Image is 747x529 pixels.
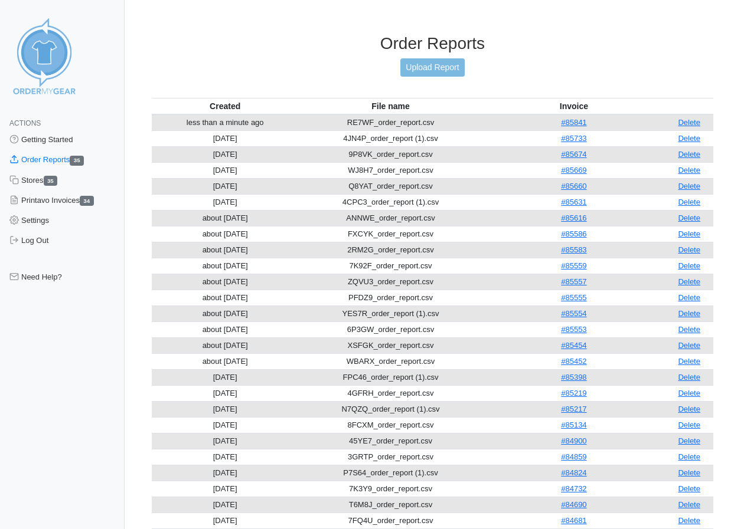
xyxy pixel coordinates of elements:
a: #85134 [561,420,586,429]
td: ANNWE_order_report.csv [299,210,483,226]
a: Delete [678,229,700,238]
td: about [DATE] [152,321,299,337]
td: about [DATE] [152,337,299,353]
td: less than a minute ago [152,114,299,131]
span: 35 [70,156,84,166]
a: #85217 [561,405,586,413]
td: YES7R_order_report (1).csv [299,305,483,321]
a: Delete [678,293,700,302]
td: FXCYK_order_report.csv [299,226,483,242]
a: Delete [678,516,700,525]
td: about [DATE] [152,242,299,258]
h3: Order Reports [152,34,713,54]
td: [DATE] [152,385,299,401]
td: [DATE] [152,369,299,385]
td: about [DATE] [152,210,299,226]
td: [DATE] [152,449,299,465]
a: Delete [678,500,700,509]
td: T6M8J_order_report.csv [299,497,483,512]
td: 4CPC3_order_report (1).csv [299,194,483,210]
td: FPC46_order_report (1).csv [299,369,483,385]
a: #85554 [561,309,586,318]
th: Invoice [483,98,666,114]
td: [DATE] [152,512,299,528]
a: #85841 [561,118,586,127]
a: Delete [678,150,700,159]
td: [DATE] [152,130,299,146]
td: [DATE] [152,146,299,162]
td: 3GRTP_order_report.csv [299,449,483,465]
td: 9P8VK_order_report.csv [299,146,483,162]
a: Delete [678,325,700,334]
a: #85557 [561,277,586,286]
a: Delete [678,405,700,413]
td: [DATE] [152,401,299,417]
a: Delete [678,436,700,445]
td: RE7WF_order_report.csv [299,114,483,131]
td: 4JN4P_order_report (1).csv [299,130,483,146]
a: #84859 [561,452,586,461]
td: ZQVU3_order_report.csv [299,274,483,290]
a: #85553 [561,325,586,334]
span: Actions [9,119,41,127]
a: Delete [678,277,700,286]
td: 7FQ4U_order_report.csv [299,512,483,528]
a: Delete [678,134,700,143]
a: Delete [678,341,700,350]
a: #84824 [561,468,586,477]
a: Delete [678,373,700,382]
td: [DATE] [152,194,299,210]
td: XSFGK_order_report.csv [299,337,483,353]
td: [DATE] [152,465,299,481]
td: 2RM2G_order_report.csv [299,242,483,258]
a: #85583 [561,245,586,254]
a: Delete [678,245,700,254]
td: 6P3GW_order_report.csv [299,321,483,337]
a: Delete [678,198,700,206]
td: about [DATE] [152,353,299,369]
td: [DATE] [152,417,299,433]
a: #85555 [561,293,586,302]
th: Created [152,98,299,114]
td: [DATE] [152,497,299,512]
td: 4GFRH_order_report.csv [299,385,483,401]
a: Delete [678,182,700,190]
span: 35 [44,176,58,186]
td: 7K3Y9_order_report.csv [299,481,483,497]
a: Delete [678,468,700,477]
a: Delete [678,309,700,318]
a: #85669 [561,166,586,175]
td: 8FCXM_order_report.csv [299,417,483,433]
td: about [DATE] [152,226,299,242]
a: #84690 [561,500,586,509]
a: Delete [678,261,700,270]
a: #84681 [561,516,586,525]
a: Delete [678,118,700,127]
td: P7S64_order_report (1).csv [299,465,483,481]
a: Delete [678,452,700,461]
a: #84732 [561,484,586,493]
a: #84900 [561,436,586,445]
td: WBARX_order_report.csv [299,353,483,369]
a: #85559 [561,261,586,270]
a: #85631 [561,198,586,206]
a: #85733 [561,134,586,143]
a: Delete [678,213,700,222]
td: 45YE7_order_report.csv [299,433,483,449]
td: N7QZQ_order_report (1).csv [299,401,483,417]
a: Delete [678,166,700,175]
td: about [DATE] [152,290,299,305]
a: #85616 [561,213,586,222]
a: #85660 [561,182,586,190]
td: [DATE] [152,481,299,497]
a: Delete [678,484,700,493]
td: Q8YAT_order_report.csv [299,178,483,194]
a: #85219 [561,389,586,397]
td: about [DATE] [152,274,299,290]
a: #85454 [561,341,586,350]
a: Delete [678,420,700,429]
td: WJ8H7_order_report.csv [299,162,483,178]
a: Delete [678,357,700,366]
td: PFDZ9_order_report.csv [299,290,483,305]
a: Delete [678,389,700,397]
